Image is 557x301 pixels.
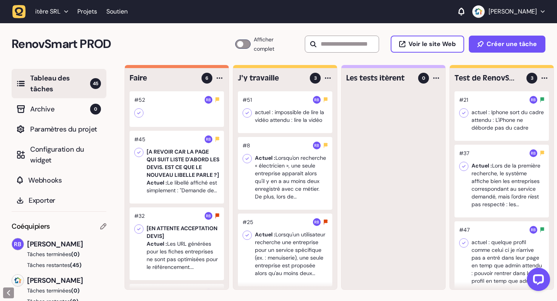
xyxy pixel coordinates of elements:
[313,142,321,149] img: Rodolphe Balay
[94,106,97,112] font: 0
[205,135,212,143] img: Rodolphe Balay
[106,8,128,15] a: Soutien
[422,75,425,81] font: 0
[454,74,520,93] font: Test de RenovSmart
[391,36,464,53] button: Voir le site Web
[30,104,54,114] font: Archive
[12,35,235,53] h2: RenovSmart PROD
[472,5,545,18] button: [PERSON_NAME]
[130,73,196,84] h4: Faire
[70,262,82,269] font: (45)
[12,36,111,52] font: RenovSmart PROD
[313,218,321,226] img: Rodolphe Balay
[30,125,97,134] font: Paramètres du projet
[408,40,456,48] font: Voir le site Web
[12,100,106,118] button: Archive0
[12,275,24,286] img: Jean Salvatori
[12,261,106,269] button: Tâches restantes(45)
[12,191,106,210] button: Exporter
[346,73,413,84] h4: Les tests itèrent
[77,5,97,19] a: Projets
[530,149,537,157] img: Rodolphe Balay
[531,75,533,81] font: 3
[106,7,128,15] font: Soutien
[27,287,71,294] font: Tâches terminées
[313,96,321,104] img: Rodolphe Balay
[530,96,537,104] img: Rodolphe Balay
[12,238,24,250] img: Rodolphe Balay
[71,287,80,294] font: (0)
[469,36,545,53] button: Créer une tâche
[254,36,274,52] font: Afficher complet
[93,80,98,87] font: 45
[27,276,83,285] font: [PERSON_NAME]
[30,145,84,165] font: Configuration du widget
[12,250,100,258] button: Tâches terminées(0)
[12,140,106,169] button: Configuration du widget
[205,289,212,296] img: Rodolphe Balay
[472,5,485,18] img: Jean Salvatori
[12,5,73,19] button: itère SRL
[27,239,83,249] font: [PERSON_NAME]
[205,212,212,220] img: Rodolphe Balay
[71,251,80,258] font: (0)
[27,251,71,258] font: Tâches terminées
[12,171,106,190] button: Webhooks
[130,74,147,82] font: Faire
[12,69,106,98] button: Tableau des tâches45
[35,7,60,15] font: itère SRL
[35,8,60,15] span: itère SRL
[454,73,521,84] h4: Test de RenovSmart
[205,75,208,81] font: 6
[28,176,62,185] font: Webhooks
[489,7,537,15] font: [PERSON_NAME]
[205,96,212,104] img: Rodolphe Balay
[314,75,317,81] font: 3
[530,226,537,234] img: Rodolphe Balay
[12,222,50,231] font: Coéquipiers
[346,74,405,82] font: Les tests itèrent
[77,7,97,15] font: Projets
[238,74,279,82] font: J'y travaille
[30,74,70,94] font: Tableau des tâches
[12,120,106,139] button: Paramètres du projet
[27,262,70,269] font: Tâches restantes
[12,287,100,294] button: Tâches terminées(0)
[521,265,553,297] iframe: Widget de chat LiveChat
[238,73,304,84] h4: J'y travaille
[487,40,537,48] font: Créer une tâche
[29,196,55,205] font: Exporter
